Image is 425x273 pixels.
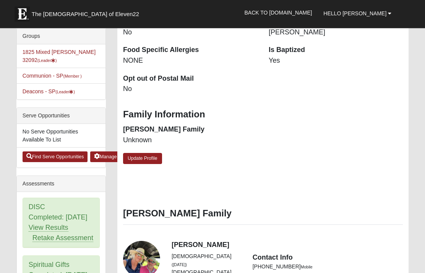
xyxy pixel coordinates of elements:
[23,152,88,162] a: Find Serve Opportunities
[17,124,105,148] li: No Serve Opportunities Available To List
[11,3,164,22] a: The [DEMOGRAPHIC_DATA] of Eleven22
[17,29,105,45] div: Groups
[253,263,322,271] li: [PHONE_NUMBER]
[269,45,403,55] dt: Is Baptized
[63,74,81,79] small: (Member )
[17,176,105,192] div: Assessments
[123,56,257,66] dd: NONE
[123,208,403,219] h3: [PERSON_NAME] Family
[23,198,99,248] div: DISC Completed: [DATE]
[123,125,257,135] dt: [PERSON_NAME] Family
[55,90,75,94] small: (Leader )
[123,153,162,164] a: Update Profile
[23,73,82,79] a: Communion - SP(Member )
[123,84,257,94] dd: No
[90,152,163,162] a: Manage Serve Opportunities
[318,4,397,23] a: Hello [PERSON_NAME]
[37,58,57,63] small: (Leader )
[17,108,105,124] div: Serve Opportunities
[32,10,139,18] span: The [DEMOGRAPHIC_DATA] of Eleven22
[269,56,403,66] dd: Yes
[239,3,318,22] a: Back to [DOMAIN_NAME]
[301,265,313,270] small: Mobile
[123,28,257,38] dd: No
[323,10,386,16] span: Hello [PERSON_NAME]
[123,109,403,120] h3: Family Information
[123,45,257,55] dt: Food Specific Allergies
[123,136,257,146] dd: Unknown
[172,241,403,250] h4: [PERSON_NAME]
[23,49,96,63] a: 1825 Mixed [PERSON_NAME] 32092(Leader)
[172,263,187,267] small: ([DATE])
[23,89,75,95] a: Deacons - SP(Leader)
[253,254,293,262] strong: Contact Info
[172,253,241,269] li: [DEMOGRAPHIC_DATA]
[29,224,68,232] a: View Results
[32,234,93,242] a: Retake Assessment
[15,6,30,22] img: Eleven22 logo
[123,74,257,84] dt: Opt out of Postal Mail
[269,28,403,38] dd: [PERSON_NAME]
